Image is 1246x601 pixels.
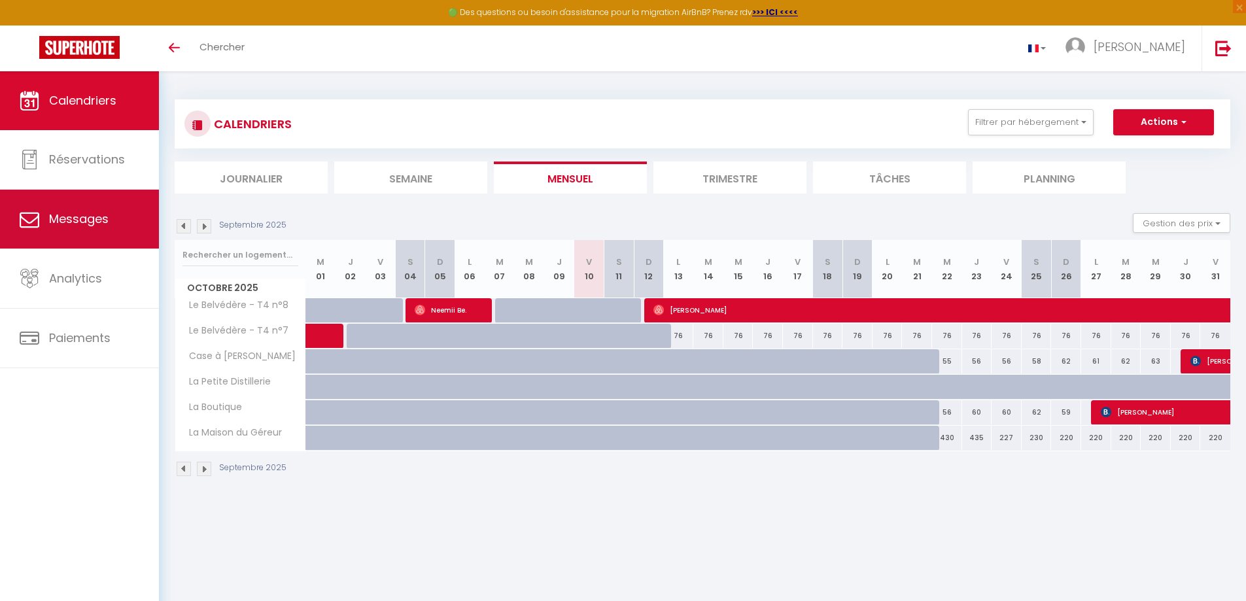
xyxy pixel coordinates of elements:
[1122,256,1130,268] abbr: M
[177,298,292,313] span: Le Belvédère - T4 n°8
[1141,426,1171,450] div: 220
[1183,256,1188,268] abbr: J
[317,256,324,268] abbr: M
[973,162,1126,194] li: Planning
[992,349,1022,373] div: 56
[664,240,694,298] th: 13
[932,400,962,424] div: 56
[219,462,286,474] p: Septembre 2025
[913,256,921,268] abbr: M
[932,240,962,298] th: 22
[1022,324,1052,348] div: 76
[49,151,125,167] span: Réservations
[962,240,992,298] th: 23
[693,240,723,298] th: 14
[1200,324,1230,348] div: 76
[1094,39,1185,55] span: [PERSON_NAME]
[902,324,932,348] div: 76
[395,240,425,298] th: 04
[494,162,647,194] li: Mensuel
[182,243,298,267] input: Rechercher un logement...
[49,330,111,346] span: Paiements
[544,240,574,298] th: 09
[752,7,798,18] a: >>> ICI <<<<
[992,400,1022,424] div: 60
[902,240,932,298] th: 21
[1065,37,1085,57] img: ...
[1133,213,1230,233] button: Gestion des prix
[407,256,413,268] abbr: S
[1111,240,1141,298] th: 28
[932,349,962,373] div: 55
[377,256,383,268] abbr: V
[1094,256,1098,268] abbr: L
[306,240,336,298] th: 01
[1051,426,1081,450] div: 220
[177,375,274,389] span: La Petite Distillerie
[646,256,652,268] abbr: D
[334,162,487,194] li: Semaine
[1003,256,1009,268] abbr: V
[455,240,485,298] th: 06
[968,109,1094,135] button: Filtrer par hébergement
[664,324,694,348] div: 76
[825,256,831,268] abbr: S
[177,324,292,338] span: Le Belvédère - T4 n°7
[1051,324,1081,348] div: 76
[1111,426,1141,450] div: 220
[1033,256,1039,268] abbr: S
[1056,26,1202,71] a: ... [PERSON_NAME]
[1051,349,1081,373] div: 62
[753,324,783,348] div: 76
[1213,256,1219,268] abbr: V
[49,211,109,227] span: Messages
[653,162,806,194] li: Trimestre
[574,240,604,298] th: 10
[1200,426,1230,450] div: 220
[723,324,753,348] div: 76
[219,219,286,232] p: Septembre 2025
[336,240,366,298] th: 02
[1141,324,1171,348] div: 76
[992,240,1022,298] th: 24
[1111,324,1141,348] div: 76
[348,256,353,268] abbr: J
[795,256,801,268] abbr: V
[842,240,873,298] th: 19
[932,324,962,348] div: 76
[704,256,712,268] abbr: M
[525,256,533,268] abbr: M
[962,426,992,450] div: 435
[974,256,979,268] abbr: J
[932,426,962,450] div: 430
[886,256,890,268] abbr: L
[1171,240,1201,298] th: 30
[49,270,102,286] span: Analytics
[962,400,992,424] div: 60
[1022,426,1052,450] div: 230
[813,324,843,348] div: 76
[783,324,813,348] div: 76
[676,256,680,268] abbr: L
[1063,256,1069,268] abbr: D
[1051,400,1081,424] div: 59
[177,400,245,415] span: La Boutique
[175,162,328,194] li: Journalier
[1141,349,1171,373] div: 63
[190,26,254,71] a: Chercher
[437,256,443,268] abbr: D
[49,92,116,109] span: Calendriers
[634,240,664,298] th: 12
[425,240,455,298] th: 05
[199,40,245,54] span: Chercher
[783,240,813,298] th: 17
[693,324,723,348] div: 76
[842,324,873,348] div: 76
[1022,349,1052,373] div: 58
[765,256,770,268] abbr: J
[723,240,753,298] th: 15
[468,256,472,268] abbr: L
[813,240,843,298] th: 18
[1200,240,1230,298] th: 31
